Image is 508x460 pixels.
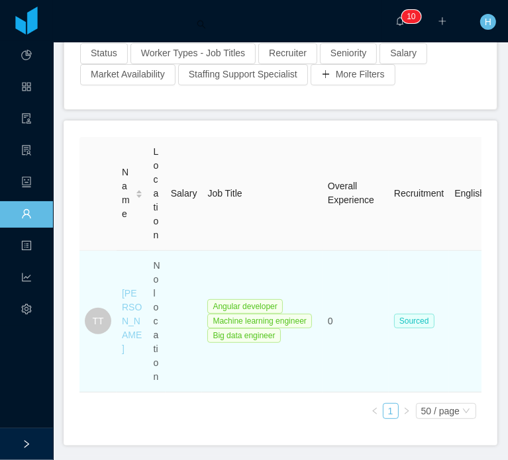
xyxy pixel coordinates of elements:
[407,10,411,23] p: 1
[21,201,32,229] a: icon: user
[21,139,32,165] i: icon: solution
[462,407,470,416] i: icon: down
[421,404,460,418] div: 50 / page
[380,43,427,64] button: Salary
[80,43,128,64] button: Status
[320,43,377,64] button: Seniority
[135,193,142,197] i: icon: caret-down
[328,181,374,205] span: Overall Experience
[122,165,130,221] span: Name
[394,315,440,326] a: Sourced
[403,407,411,415] i: icon: right
[21,106,32,134] a: icon: audit
[207,188,242,199] span: Job Title
[178,64,308,85] button: Staffing Support Specialist
[148,251,166,392] td: No location
[383,404,398,418] a: 1
[311,64,395,85] button: icon: plusMore Filters
[394,314,434,328] span: Sourced
[21,74,32,102] a: icon: appstore
[21,298,32,324] i: icon: setting
[207,328,280,343] span: Big data engineer
[258,43,317,64] button: Recruiter
[154,146,159,240] span: Location
[485,14,491,30] span: H
[383,403,399,419] li: 1
[197,20,206,29] i: icon: search
[171,188,197,199] span: Salary
[21,42,32,70] a: icon: pie-chart
[323,251,389,392] td: 0
[80,64,176,85] button: Market Availability
[122,288,142,354] a: [PERSON_NAME]
[21,169,32,197] a: icon: robot
[394,188,444,199] span: Recruitment
[135,188,142,192] i: icon: caret-up
[371,407,379,415] i: icon: left
[367,403,383,419] li: Previous Page
[21,266,32,293] i: icon: line-chart
[207,314,311,328] span: Machine learning engineer
[401,10,421,23] sup: 10
[135,188,143,197] div: Sort
[395,17,405,26] i: icon: bell
[399,403,415,419] li: Next Page
[438,17,447,26] i: icon: plus
[92,308,103,334] span: TT
[411,10,416,23] p: 0
[21,233,32,261] a: icon: profile
[130,43,256,64] button: Worker Types - Job Titles
[207,299,282,314] span: Angular developer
